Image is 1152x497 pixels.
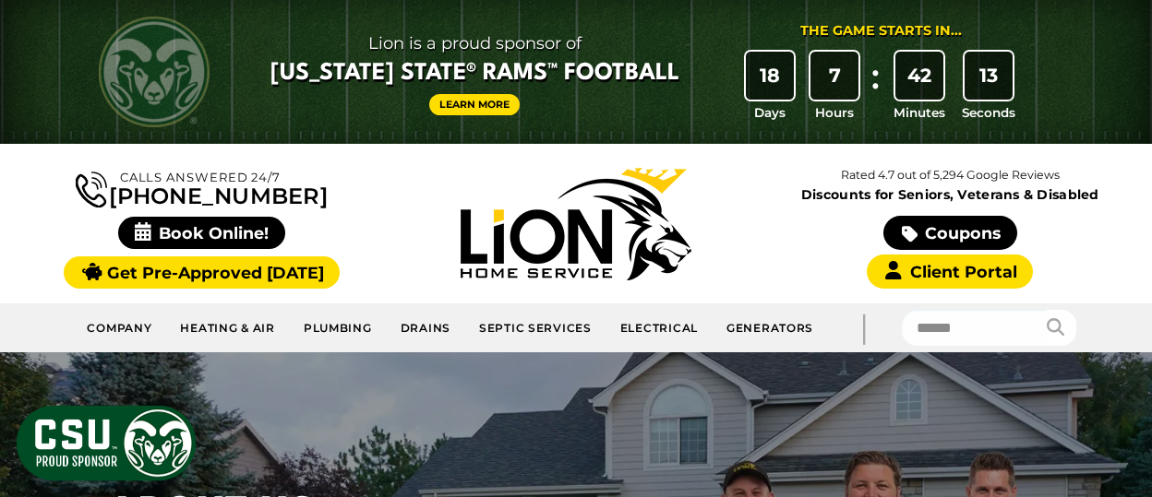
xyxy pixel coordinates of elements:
a: Coupons [883,216,1016,250]
div: : [867,52,885,123]
span: Discounts for Seniors, Veterans & Disabled [767,188,1134,201]
span: Days [754,103,786,122]
span: Book Online! [118,217,285,249]
img: Lion Home Service [461,168,691,280]
a: Electrical [606,311,713,345]
a: Septic Services [465,311,606,345]
a: Learn More [429,94,520,115]
a: Plumbing [290,311,387,345]
p: Rated 4.7 out of 5,294 Google Reviews [763,165,1137,185]
a: Client Portal [867,254,1033,289]
div: 18 [746,52,794,100]
span: [US_STATE] State® Rams™ Football [270,58,679,89]
a: Generators [713,311,827,345]
div: 7 [810,52,858,100]
a: Drains [387,311,465,345]
span: Lion is a proud sponsor of [270,29,679,58]
a: Get Pre-Approved [DATE] [64,256,340,289]
a: Company [73,311,166,345]
div: The Game Starts in... [800,21,962,41]
div: | [827,303,901,352]
div: 42 [895,52,943,100]
span: Minutes [894,103,945,122]
img: CSU Sponsor Badge [14,403,198,483]
a: [PHONE_NUMBER] [76,168,327,207]
a: Heating & Air [166,311,289,345]
img: CSU Rams logo [99,17,210,127]
span: Hours [815,103,854,122]
div: 13 [965,52,1013,100]
span: Seconds [962,103,1015,122]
